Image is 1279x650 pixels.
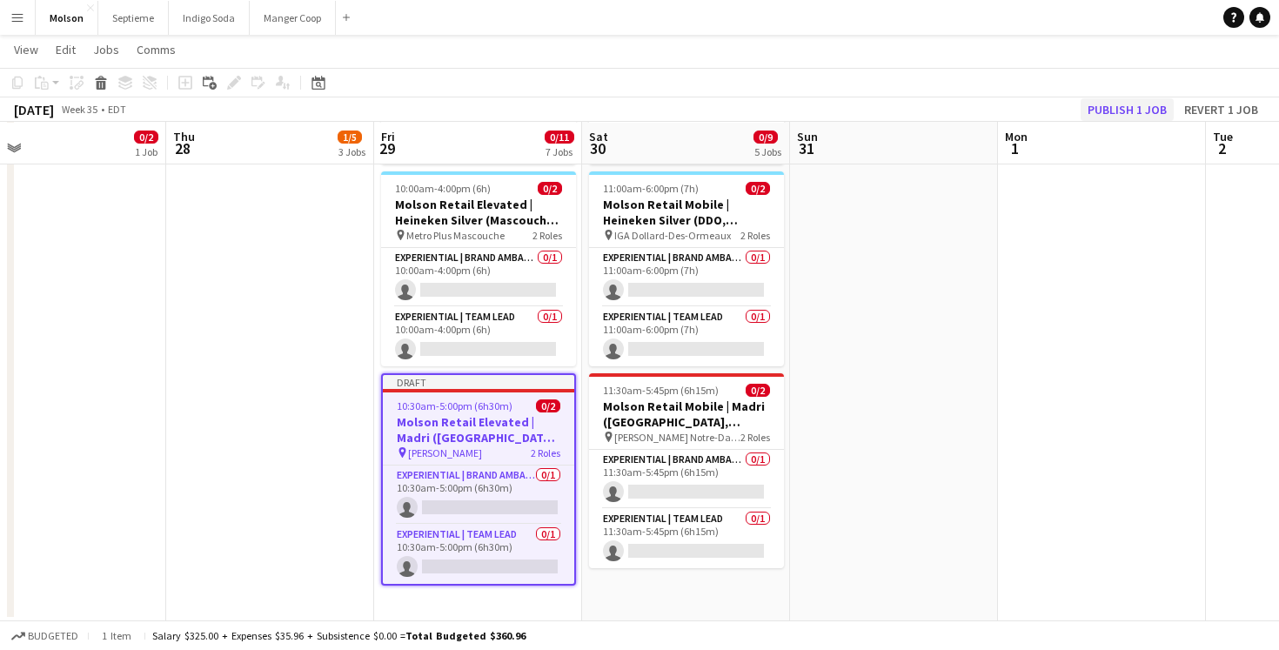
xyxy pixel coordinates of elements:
[614,431,740,444] span: [PERSON_NAME] Notre-Dame [GEOGRAPHIC_DATA]
[383,375,574,389] div: Draft
[545,131,574,144] span: 0/11
[135,145,157,158] div: 1 Job
[538,182,562,195] span: 0/2
[378,138,395,158] span: 29
[532,229,562,242] span: 2 Roles
[1081,98,1174,121] button: Publish 1 job
[546,145,573,158] div: 7 Jobs
[754,145,781,158] div: 5 Jobs
[36,1,98,35] button: Molson
[169,1,250,35] button: Indigo Soda
[753,131,778,144] span: 0/9
[1213,129,1233,144] span: Tue
[134,131,158,144] span: 0/2
[589,373,784,568] app-job-card: 11:30am-5:45pm (6h15m)0/2Molson Retail Mobile | Madri ([GEOGRAPHIC_DATA], [GEOGRAPHIC_DATA]) [PER...
[746,182,770,195] span: 0/2
[381,129,395,144] span: Fri
[383,525,574,584] app-card-role: Experiential | Team Lead0/110:30am-5:00pm (6h30m)
[338,145,365,158] div: 3 Jobs
[381,373,576,586] app-job-card: Draft10:30am-5:00pm (6h30m)0/2Molson Retail Elevated | Madri ([GEOGRAPHIC_DATA], [GEOGRAPHIC_DATA...
[614,229,731,242] span: IGA Dollard-Des-Ormeaux
[108,103,126,116] div: EDT
[381,248,576,307] app-card-role: Experiential | Brand Ambassador0/110:00am-4:00pm (6h)
[152,629,526,642] div: Salary $325.00 + Expenses $35.96 + Subsistence $0.00 =
[1002,138,1028,158] span: 1
[130,38,183,61] a: Comms
[589,307,784,366] app-card-role: Experiential | Team Lead0/111:00am-6:00pm (7h)
[531,446,560,459] span: 2 Roles
[338,131,362,144] span: 1/5
[589,399,784,430] h3: Molson Retail Mobile | Madri ([GEOGRAPHIC_DATA], [GEOGRAPHIC_DATA])
[740,229,770,242] span: 2 Roles
[397,399,512,412] span: 10:30am-5:00pm (6h30m)
[1210,138,1233,158] span: 2
[98,1,169,35] button: Septieme
[49,38,83,61] a: Edit
[746,384,770,397] span: 0/2
[9,627,81,646] button: Budgeted
[93,42,119,57] span: Jobs
[603,182,699,195] span: 11:00am-6:00pm (7h)
[589,197,784,228] h3: Molson Retail Mobile | Heineken Silver (DDO, [GEOGRAPHIC_DATA])
[408,446,482,459] span: [PERSON_NAME]
[589,248,784,307] app-card-role: Experiential | Brand Ambassador0/111:00am-6:00pm (7h)
[589,129,608,144] span: Sat
[405,629,526,642] span: Total Budgeted $360.96
[603,384,719,397] span: 11:30am-5:45pm (6h15m)
[383,414,574,446] h3: Molson Retail Elevated | Madri ([GEOGRAPHIC_DATA], [GEOGRAPHIC_DATA])
[57,103,101,116] span: Week 35
[28,630,78,642] span: Budgeted
[797,129,818,144] span: Sun
[137,42,176,57] span: Comms
[96,629,137,642] span: 1 item
[171,138,195,158] span: 28
[794,138,818,158] span: 31
[395,182,491,195] span: 10:00am-4:00pm (6h)
[740,431,770,444] span: 2 Roles
[14,101,54,118] div: [DATE]
[86,38,126,61] a: Jobs
[173,129,195,144] span: Thu
[7,38,45,61] a: View
[381,307,576,366] app-card-role: Experiential | Team Lead0/110:00am-4:00pm (6h)
[589,509,784,568] app-card-role: Experiential | Team Lead0/111:30am-5:45pm (6h15m)
[383,466,574,525] app-card-role: Experiential | Brand Ambassador0/110:30am-5:00pm (6h30m)
[381,197,576,228] h3: Molson Retail Elevated | Heineken Silver (Mascouche, [GEOGRAPHIC_DATA])
[250,1,336,35] button: Manger Coop
[56,42,76,57] span: Edit
[589,171,784,366] app-job-card: 11:00am-6:00pm (7h)0/2Molson Retail Mobile | Heineken Silver (DDO, [GEOGRAPHIC_DATA]) IGA Dollard...
[589,450,784,509] app-card-role: Experiential | Brand Ambassador0/111:30am-5:45pm (6h15m)
[1177,98,1265,121] button: Revert 1 job
[1005,129,1028,144] span: Mon
[14,42,38,57] span: View
[536,399,560,412] span: 0/2
[406,229,505,242] span: Metro Plus Mascouche
[586,138,608,158] span: 30
[381,171,576,366] app-job-card: 10:00am-4:00pm (6h)0/2Molson Retail Elevated | Heineken Silver (Mascouche, [GEOGRAPHIC_DATA]) Met...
